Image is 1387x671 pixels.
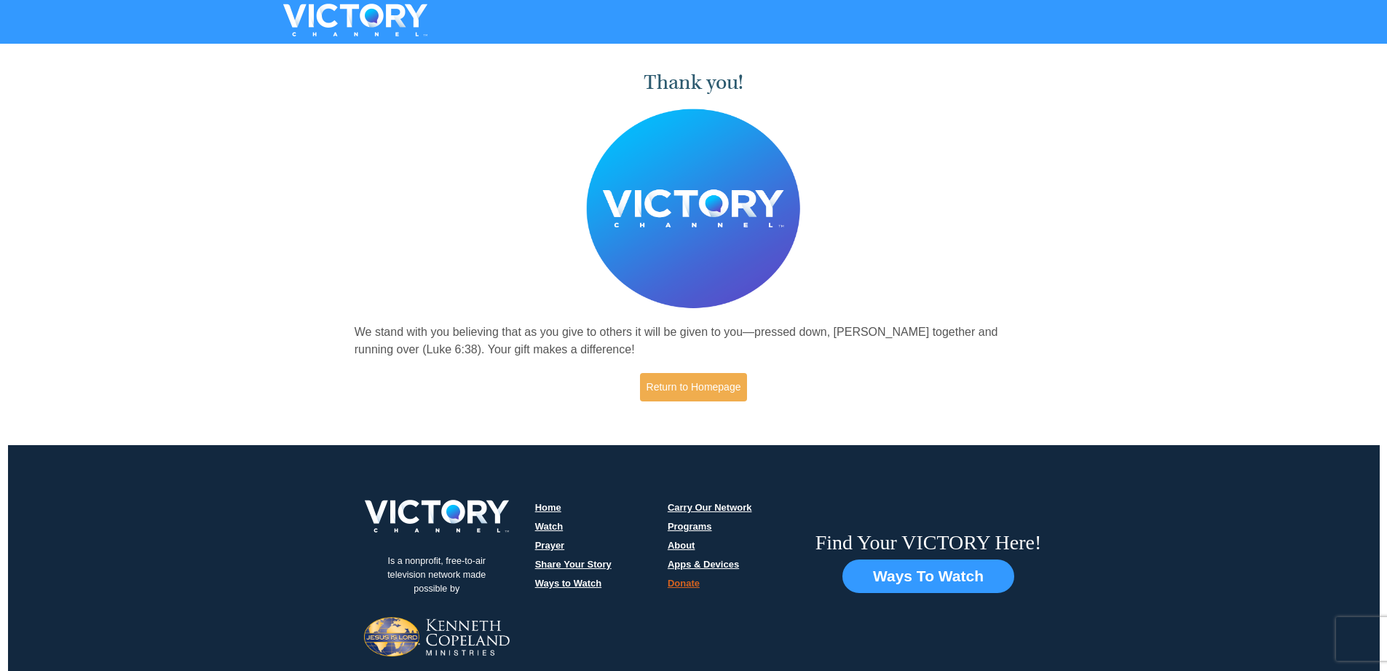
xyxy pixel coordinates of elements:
img: Jesus-is-Lord-logo.png [364,617,510,656]
a: Watch [535,521,564,532]
a: Donate [668,578,700,589]
a: Prayer [535,540,564,551]
a: Apps & Devices [668,559,739,570]
img: Believer's Voice of Victory Network [586,109,801,309]
a: Programs [668,521,712,532]
a: Home [535,502,561,513]
a: Return to Homepage [640,373,748,401]
button: Ways To Watch [842,560,1014,593]
p: Is a nonprofit, free-to-air television network made possible by [364,544,510,607]
img: VICTORYTHON - VICTORY Channel [264,4,446,36]
p: We stand with you believing that as you give to others it will be given to you—pressed down, [PER... [355,323,1033,358]
h1: Thank you! [355,71,1033,95]
a: Ways to Watch [535,578,602,589]
a: Share Your Story [535,559,612,570]
h6: Find Your VICTORY Here! [815,530,1042,555]
a: About [668,540,695,551]
img: victory-logo.png [346,500,528,533]
a: Carry Our Network [668,502,752,513]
